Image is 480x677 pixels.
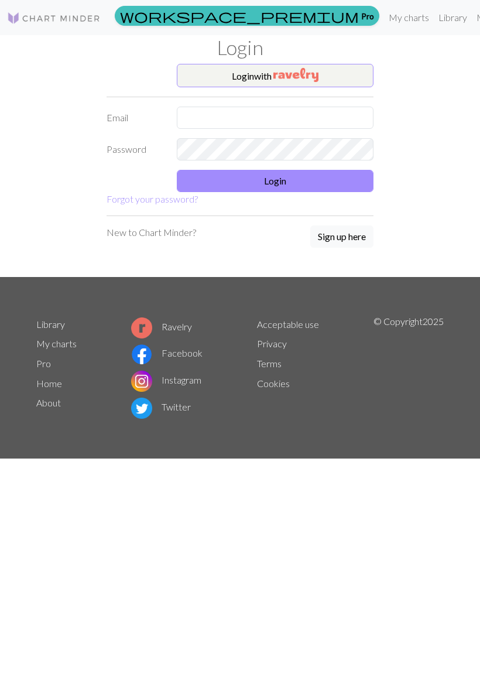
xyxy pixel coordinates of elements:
img: Facebook logo [131,344,152,365]
a: Library [434,6,472,29]
img: Ravelry [273,68,318,82]
a: Twitter [131,401,191,412]
a: Ravelry [131,321,192,332]
a: Pro [115,6,379,26]
button: Sign up here [310,225,373,248]
a: Instagram [131,374,201,385]
span: workspace_premium [120,8,359,24]
img: Logo [7,11,101,25]
a: My charts [384,6,434,29]
a: My charts [36,338,77,349]
h1: Login [29,35,451,59]
a: Privacy [257,338,287,349]
a: Sign up here [310,225,373,249]
p: © Copyright 2025 [373,314,444,421]
label: Email [100,107,170,129]
a: Home [36,378,62,389]
a: Library [36,319,65,330]
label: Password [100,138,170,160]
a: Terms [257,358,282,369]
a: Cookies [257,378,290,389]
button: Loginwith [177,64,373,87]
img: Instagram logo [131,371,152,392]
img: Twitter logo [131,398,152,419]
img: Ravelry logo [131,317,152,338]
a: Acceptable use [257,319,319,330]
a: Pro [36,358,51,369]
a: Forgot your password? [107,193,198,204]
a: About [36,397,61,408]
button: Login [177,170,373,192]
p: New to Chart Minder? [107,225,196,240]
a: Facebook [131,347,203,358]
